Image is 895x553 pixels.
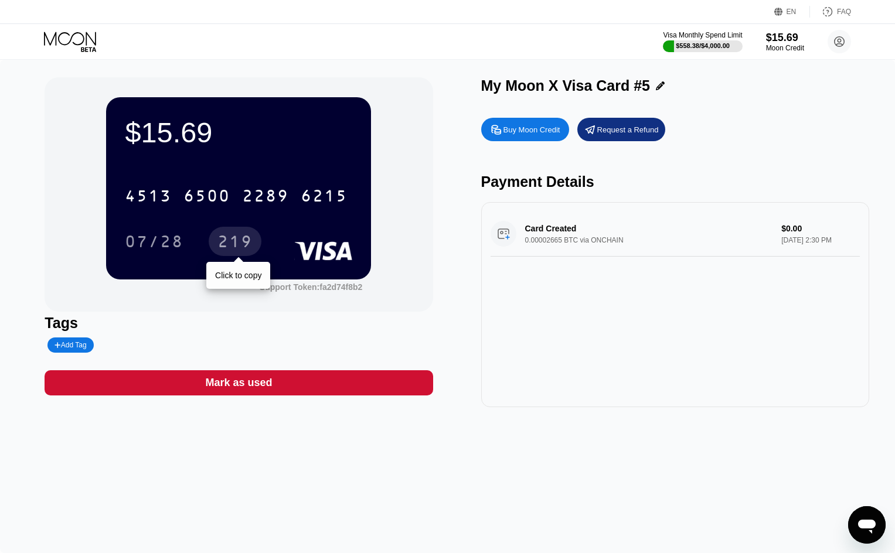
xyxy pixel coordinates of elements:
div: Mark as used [205,376,272,390]
div: Support Token: fa2d74f8b2 [260,282,363,292]
div: FAQ [837,8,851,16]
div: 07/28 [116,227,192,256]
div: $15.69Moon Credit [766,32,804,52]
div: 219 [209,227,261,256]
div: Request a Refund [597,125,659,135]
div: Moon Credit [766,44,804,52]
div: Support Token:fa2d74f8b2 [260,282,363,292]
div: Visa Monthly Spend Limit [663,31,742,39]
div: Tags [45,315,433,332]
div: Add Tag [47,337,93,353]
div: Payment Details [481,173,869,190]
div: $15.69 [125,116,352,149]
div: 2289 [242,188,289,207]
div: $558.38 / $4,000.00 [676,42,730,49]
div: EN [774,6,810,18]
div: FAQ [810,6,851,18]
div: My Moon X Visa Card #5 [481,77,651,94]
div: 07/28 [125,234,183,252]
div: Click to copy [215,271,261,280]
div: 6215 [301,188,348,207]
div: Visa Monthly Spend Limit$558.38/$4,000.00 [663,31,742,52]
div: Buy Moon Credit [481,118,569,141]
div: Request a Refund [577,118,665,141]
div: 4513 [125,188,172,207]
div: 219 [217,234,253,252]
div: $15.69 [766,32,804,44]
div: Mark as used [45,370,433,395]
div: 4513650022896215 [118,181,355,210]
iframe: Button to launch messaging window [848,506,886,544]
div: Add Tag [55,341,86,349]
div: 6500 [183,188,230,207]
div: EN [787,8,797,16]
div: Buy Moon Credit [503,125,560,135]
